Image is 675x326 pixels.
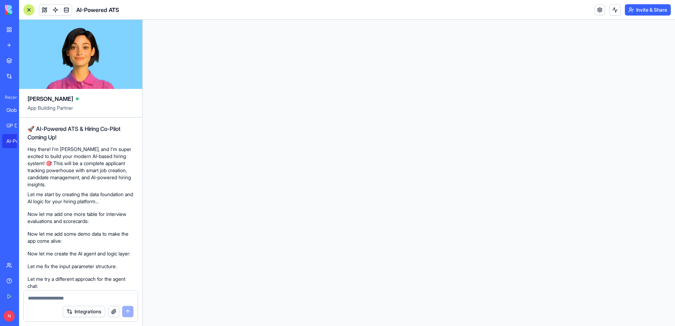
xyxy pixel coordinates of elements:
a: GP Data Collector [2,119,30,133]
span: App Building Partner [28,104,134,117]
span: [PERSON_NAME] [28,95,73,103]
img: logo [5,5,49,15]
div: AI-Powered ATS [6,138,26,145]
p: Hey there! I'm [PERSON_NAME], and I'm super excited to build your modern AI-based hiring system! ... [28,146,134,188]
span: Recent [2,95,17,100]
div: GP Data Collector [6,122,26,129]
p: Now let me add some demo data to make the app come alive: [28,230,134,244]
p: Now let me add one more table for interview evaluations and scorecards: [28,211,134,225]
a: Global Workforce Tracker [2,103,30,117]
span: N [4,310,15,322]
h2: 🚀 AI-Powered ATS & Hiring Co-Pilot Coming Up! [28,125,134,141]
button: Integrations [63,306,105,317]
p: Let me fix the input parameter structure: [28,263,134,270]
p: Let me try a different approach for the agent chat: [28,276,134,290]
span: AI-Powered ATS [76,6,119,14]
button: Invite & Share [625,4,671,16]
p: Let me start by creating the data foundation and AI logic for your hiring platform... [28,191,134,205]
a: AI-Powered ATS [2,134,30,148]
p: Now let me create the AI agent and logic layer: [28,250,134,257]
div: Global Workforce Tracker [6,107,26,114]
